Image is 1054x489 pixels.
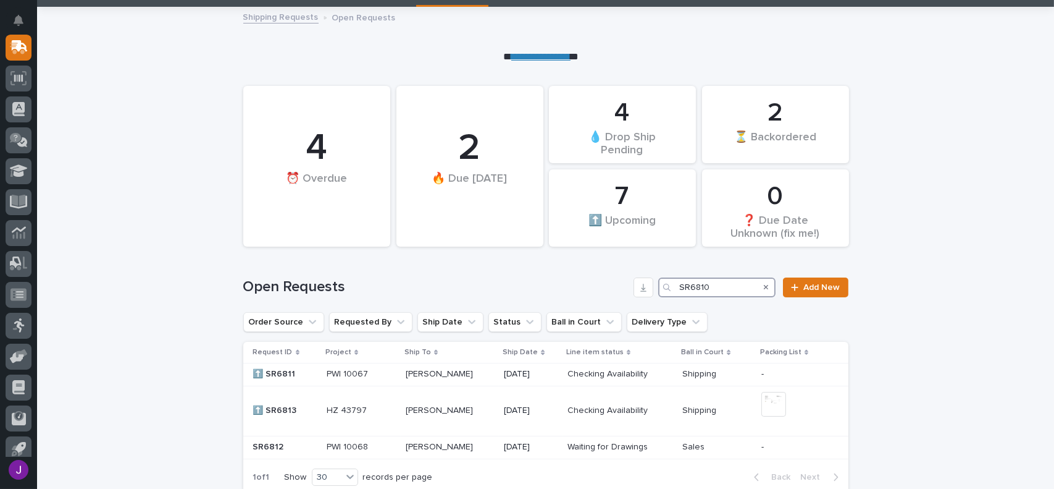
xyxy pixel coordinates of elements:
p: Checking Availability [567,367,650,380]
p: SR6812 [253,440,287,453]
div: 2 [417,126,522,171]
p: Waiting for Drawings [567,440,650,453]
button: Ball in Court [546,312,622,332]
div: ⏳ Backordered [723,130,828,156]
p: [DATE] [504,369,557,380]
button: users-avatar [6,457,31,483]
div: 4 [264,126,369,171]
button: Requested By [329,312,412,332]
span: Back [764,472,791,483]
button: Status [488,312,542,332]
button: Next [796,472,848,483]
div: 🔥 Due [DATE] [417,172,522,211]
div: 4 [570,98,675,129]
tr: SR6812SR6812 PWI 10068PWI 10068 [PERSON_NAME][PERSON_NAME] [DATE]Waiting for DrawingsWaiting for ... [243,436,848,459]
button: Back [744,472,796,483]
p: [PERSON_NAME] [406,440,475,453]
div: 2 [723,98,828,129]
p: - [761,369,829,380]
div: 30 [312,471,342,484]
div: ❓ Due Date Unknown (fix me!) [723,213,828,239]
button: Order Source [243,312,324,332]
p: ⬆️ SR6813 [253,403,299,416]
div: 7 [570,181,675,212]
div: ⬆️ Upcoming [570,213,675,239]
p: [PERSON_NAME] [406,403,475,416]
p: Shipping [682,403,719,416]
div: ⏰ Overdue [264,172,369,211]
button: Notifications [6,7,31,33]
p: [DATE] [504,442,557,453]
p: [PERSON_NAME] [406,367,475,380]
p: ⬆️ SR6811 [253,367,298,380]
h1: Open Requests [243,278,629,296]
p: HZ 43797 [327,403,369,416]
p: Checking Availability [567,403,650,416]
a: Add New [783,278,848,297]
button: Ship Date [417,312,483,332]
p: Ship To [404,346,431,359]
button: Delivery Type [627,312,708,332]
tr: ⬆️ SR6811⬆️ SR6811 PWI 10067PWI 10067 [PERSON_NAME][PERSON_NAME] [DATE]Checking AvailabilityCheck... [243,363,848,386]
span: Add New [804,283,840,292]
div: Notifications [15,15,31,35]
p: PWI 10067 [327,367,370,380]
tr: ⬆️ SR6813⬆️ SR6813 HZ 43797HZ 43797 [PERSON_NAME][PERSON_NAME] [DATE]Checking AvailabilityCheckin... [243,386,848,436]
p: Project [325,346,351,359]
p: Show [285,472,307,483]
p: [DATE] [504,406,557,416]
a: Shipping Requests [243,9,319,23]
p: - [761,442,829,453]
p: records per page [363,472,433,483]
p: PWI 10068 [327,440,370,453]
input: Search [658,278,776,297]
p: Sales [682,440,707,453]
div: 0 [723,181,828,212]
span: Next [801,472,828,483]
p: Ship Date [503,346,538,359]
p: Shipping [682,367,719,380]
div: 💧 Drop Ship Pending [570,130,675,156]
p: Packing List [760,346,801,359]
p: Ball in Court [681,346,724,359]
p: Line item status [566,346,624,359]
p: Request ID [253,346,293,359]
p: Open Requests [332,10,396,23]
